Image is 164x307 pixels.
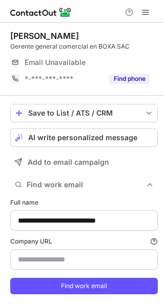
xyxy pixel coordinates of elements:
[10,198,158,207] label: Full name
[109,74,150,84] button: Reveal Button
[28,158,109,166] span: Add to email campaign
[10,6,72,18] img: ContactOut v5.3.10
[10,178,158,192] button: Find work email
[10,104,158,122] button: save-profile-one-click
[27,180,146,189] span: Find work email
[28,109,140,117] div: Save to List / ATS / CRM
[10,153,158,171] button: Add to email campaign
[10,128,158,147] button: AI write personalized message
[10,278,158,294] button: Find work email
[10,31,79,41] div: [PERSON_NAME]
[28,134,137,142] span: AI write personalized message
[10,237,158,246] label: Company URL
[10,42,158,51] div: Gerente general comercial en BOXA SAC
[25,58,86,67] span: Email Unavailable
